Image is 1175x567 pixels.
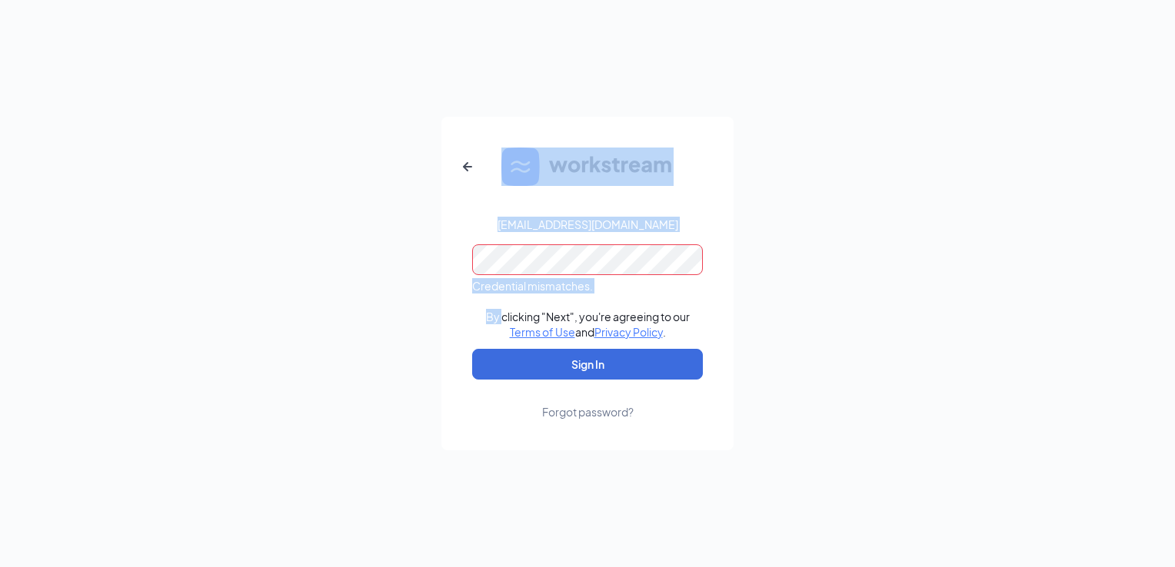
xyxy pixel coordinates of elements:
a: Terms of Use [510,325,575,339]
button: Sign In [472,349,703,380]
div: Forgot password? [542,404,634,419]
a: Privacy Policy [594,325,663,339]
svg: ArrowLeftNew [458,157,477,176]
div: By clicking "Next", you're agreeing to our and . [486,309,690,340]
a: Forgot password? [542,380,634,419]
img: WS logo and Workstream text [501,148,674,186]
div: [EMAIL_ADDRESS][DOMAIN_NAME] [498,217,678,232]
div: Credential mismatches. [472,278,703,293]
button: ArrowLeftNew [449,148,486,185]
